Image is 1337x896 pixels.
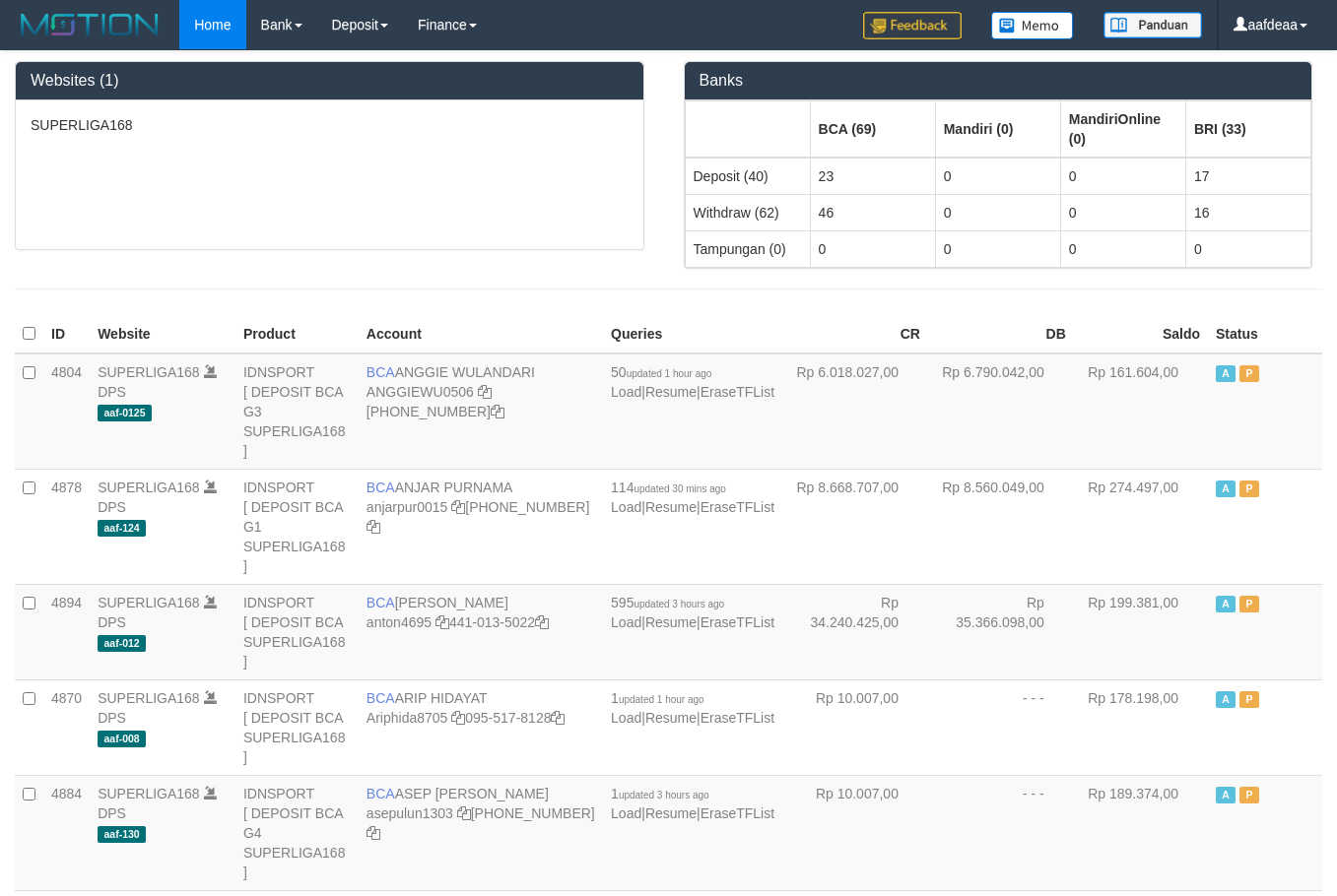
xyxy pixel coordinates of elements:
[90,315,235,353] th: Website
[535,614,549,630] a: Copy 4410135022 to clipboard
[451,710,465,726] a: Copy Ariphida8705 to clipboard
[1060,100,1185,158] th: Group: activate to sort column ascending
[1208,315,1322,353] th: Status
[367,595,395,610] span: BCA
[1239,365,1259,382] span: Paused
[367,364,395,380] span: BCA
[782,679,928,775] td: Rp 10.007,00
[98,826,146,843] span: aaf-130
[90,775,235,890] td: DPS
[43,315,90,353] th: ID
[359,315,603,353] th: Account
[98,520,146,537] span: aaf-124
[1216,365,1236,382] span: Active
[1216,480,1236,497] span: Active
[991,12,1074,39] img: Button%20Memo.svg
[1103,12,1202,38] img: panduan.png
[645,805,697,821] a: Resume
[782,584,928,679] td: Rp 34.240.425,00
[863,12,962,39] img: Feedback.jpg
[457,805,471,821] a: Copy asepulun1303 to clipboard
[367,710,448,726] a: Ariphida8705
[611,710,641,726] a: Load
[435,614,449,630] a: Copy anton4695 to clipboard
[611,786,774,821] span: | |
[98,480,200,495] a: SUPERLIGA168
[627,368,712,379] span: updated 1 hour ago
[611,384,641,400] a: Load
[645,614,697,630] a: Resume
[367,519,380,535] a: Copy 4062281620 to clipboard
[700,72,1298,90] h3: Banks
[235,679,359,775] td: IDNSPORT [ DEPOSIT BCA SUPERLIGA168 ]
[928,353,1074,470] td: Rp 6.790.042,00
[782,775,928,890] td: Rp 10.007,00
[782,315,928,353] th: CR
[701,710,774,726] a: EraseTFList
[1185,194,1310,230] td: 16
[685,230,810,267] td: Tampungan (0)
[43,679,90,775] td: 4870
[491,404,504,419] a: Copy 4062213373 to clipboard
[701,384,774,400] a: EraseTFList
[359,469,603,584] td: ANJAR PURNAMA [PHONE_NUMBER]
[928,775,1074,890] td: - - -
[1185,230,1310,267] td: 0
[367,786,395,801] span: BCA
[235,584,359,679] td: IDNSPORT [ DEPOSIT BCA SUPERLIGA168 ]
[235,353,359,470] td: IDNSPORT [ DEPOSIT BCA G3 SUPERLIGA168 ]
[478,384,492,400] a: Copy ANGGIEWU0506 to clipboard
[367,384,474,400] a: ANGGIEWU0506
[1074,775,1208,890] td: Rp 189.374,00
[235,469,359,584] td: IDNSPORT [ DEPOSIT BCA G1 SUPERLIGA168 ]
[810,230,935,267] td: 0
[98,405,152,421] span: aaf-0125
[31,115,629,135] p: SUPERLIGA168
[359,353,603,470] td: ANGGIE WULANDARI [PHONE_NUMBER]
[90,584,235,679] td: DPS
[1074,679,1208,775] td: Rp 178.198,00
[603,315,782,353] th: Queries
[928,469,1074,584] td: Rp 8.560.049,00
[43,469,90,584] td: 4878
[451,499,465,515] a: Copy anjarpur0015 to clipboard
[367,805,453,821] a: asepulun1303
[645,710,697,726] a: Resume
[98,635,146,652] span: aaf-012
[782,353,928,470] td: Rp 6.018.027,00
[90,679,235,775] td: DPS
[359,584,603,679] td: [PERSON_NAME] 441-013-5022
[935,230,1060,267] td: 0
[935,194,1060,230] td: 0
[611,595,774,630] span: | |
[1239,596,1259,612] span: Paused
[701,614,774,630] a: EraseTFList
[235,315,359,353] th: Product
[1239,787,1259,803] span: Paused
[634,483,725,494] span: updated 30 mins ago
[810,100,935,158] th: Group: activate to sort column ascending
[1074,315,1208,353] th: Saldo
[1074,584,1208,679] td: Rp 199.381,00
[98,690,200,706] a: SUPERLIGA168
[1239,691,1259,708] span: Paused
[935,100,1060,158] th: Group: activate to sort column ascending
[15,10,165,39] img: MOTION_logo.png
[810,158,935,195] td: 23
[1239,480,1259,497] span: Paused
[928,679,1074,775] td: - - -
[928,315,1074,353] th: DB
[1074,469,1208,584] td: Rp 274.497,00
[367,690,395,706] span: BCA
[551,710,565,726] a: Copy 0955178128 to clipboard
[43,775,90,890] td: 4884
[619,694,704,705] span: updated 1 hour ago
[43,353,90,470] td: 4804
[1060,230,1185,267] td: 0
[685,100,810,158] th: Group: activate to sort column ascending
[701,499,774,515] a: EraseTFList
[367,614,432,630] a: anton4695
[367,499,448,515] a: anjarpur0015
[782,469,928,584] td: Rp 8.668.707,00
[43,584,90,679] td: 4894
